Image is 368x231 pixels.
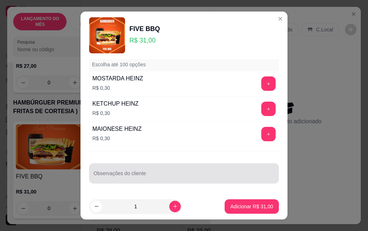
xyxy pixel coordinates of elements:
[92,125,142,133] div: MAIONESE HEINZ
[261,127,276,141] button: add
[129,35,160,45] p: R$ 31,00
[169,201,181,212] button: increase-product-quantity
[92,84,143,92] p: R$ 0,30
[92,61,146,68] p: Escolha até 100 opções
[275,13,286,25] button: Close
[89,17,125,53] img: product-image
[92,135,142,142] p: R$ 0,30
[129,24,160,34] div: FIVE BBQ
[230,203,273,210] p: Adicionar R$ 31,00
[93,173,275,180] input: Observações do cliente
[261,76,276,91] button: add
[92,99,139,108] div: KETCHUP HEINZ
[225,199,279,214] button: Adicionar R$ 31,00
[92,110,139,117] p: R$ 0,30
[92,74,143,83] div: MOSTARDA HEINZ
[261,102,276,116] button: add
[91,201,102,212] button: decrease-product-quantity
